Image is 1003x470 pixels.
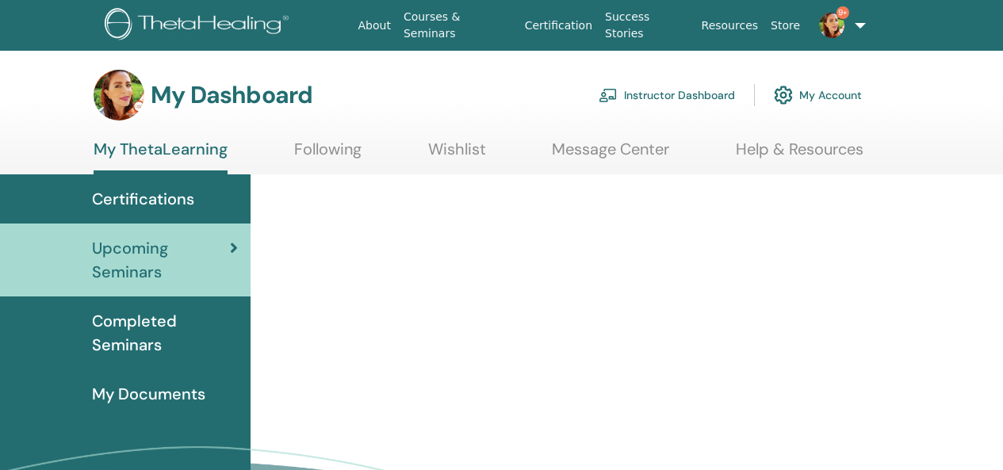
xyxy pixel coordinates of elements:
img: chalkboard-teacher.svg [599,88,618,102]
a: Success Stories [599,2,695,48]
img: logo.png [105,8,294,44]
span: Upcoming Seminars [92,236,230,284]
a: My Account [774,78,862,113]
span: Certifications [92,187,194,211]
span: Completed Seminars [92,309,238,357]
span: My Documents [92,382,205,406]
a: About [352,11,397,40]
a: Courses & Seminars [397,2,519,48]
a: Resources [695,11,765,40]
h3: My Dashboard [151,81,312,109]
a: Certification [519,11,599,40]
a: Wishlist [428,139,486,170]
a: Store [764,11,806,40]
a: Following [294,139,362,170]
a: Message Center [552,139,669,170]
a: My ThetaLearning [94,139,228,174]
a: Help & Resources [736,139,863,170]
img: default.jpg [94,70,144,120]
span: 9+ [836,6,849,19]
img: default.jpg [819,13,844,38]
img: cog.svg [774,82,793,109]
a: Instructor Dashboard [599,78,735,113]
